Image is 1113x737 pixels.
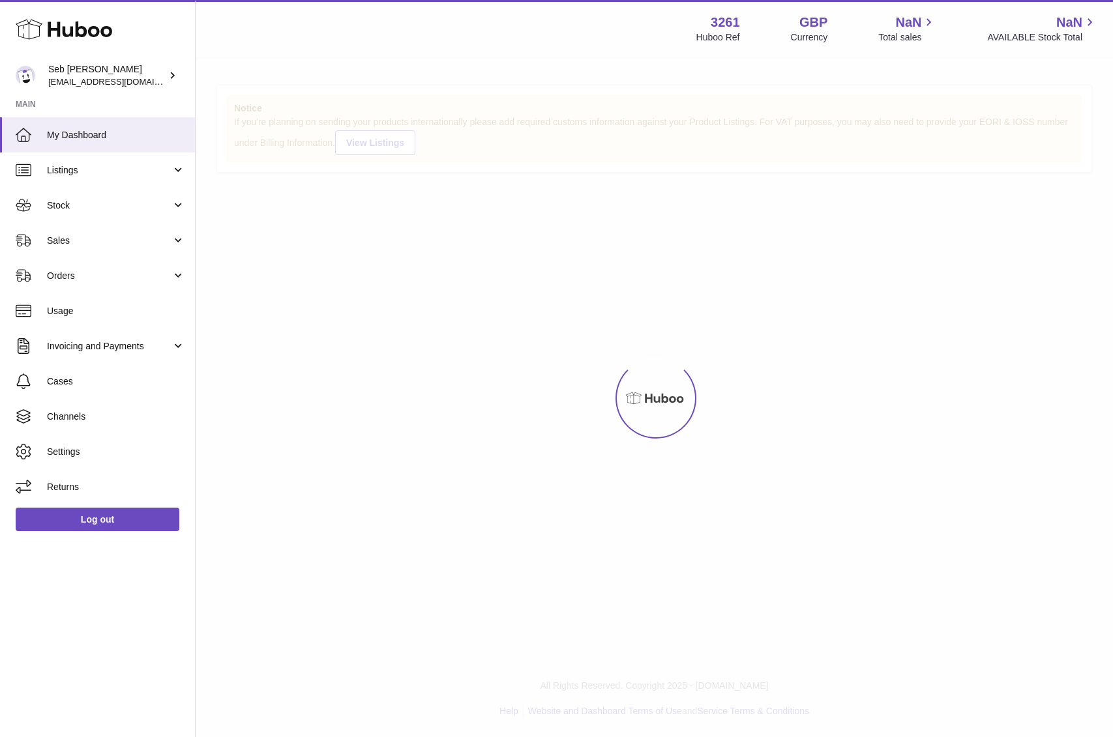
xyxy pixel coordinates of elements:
[47,375,185,388] span: Cases
[48,63,166,88] div: Seb [PERSON_NAME]
[799,14,827,31] strong: GBP
[878,14,936,44] a: NaN Total sales
[48,76,192,87] span: [EMAIL_ADDRESS][DOMAIN_NAME]
[696,31,740,44] div: Huboo Ref
[47,340,171,353] span: Invoicing and Payments
[47,129,185,141] span: My Dashboard
[791,31,828,44] div: Currency
[878,31,936,44] span: Total sales
[47,305,185,317] span: Usage
[16,508,179,531] a: Log out
[987,14,1097,44] a: NaN AVAILABLE Stock Total
[711,14,740,31] strong: 3261
[47,235,171,247] span: Sales
[47,481,185,493] span: Returns
[47,446,185,458] span: Settings
[895,14,921,31] span: NaN
[47,164,171,177] span: Listings
[47,270,171,282] span: Orders
[47,199,171,212] span: Stock
[987,31,1097,44] span: AVAILABLE Stock Total
[47,411,185,423] span: Channels
[16,66,35,85] img: ecom@bravefoods.co.uk
[1056,14,1082,31] span: NaN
